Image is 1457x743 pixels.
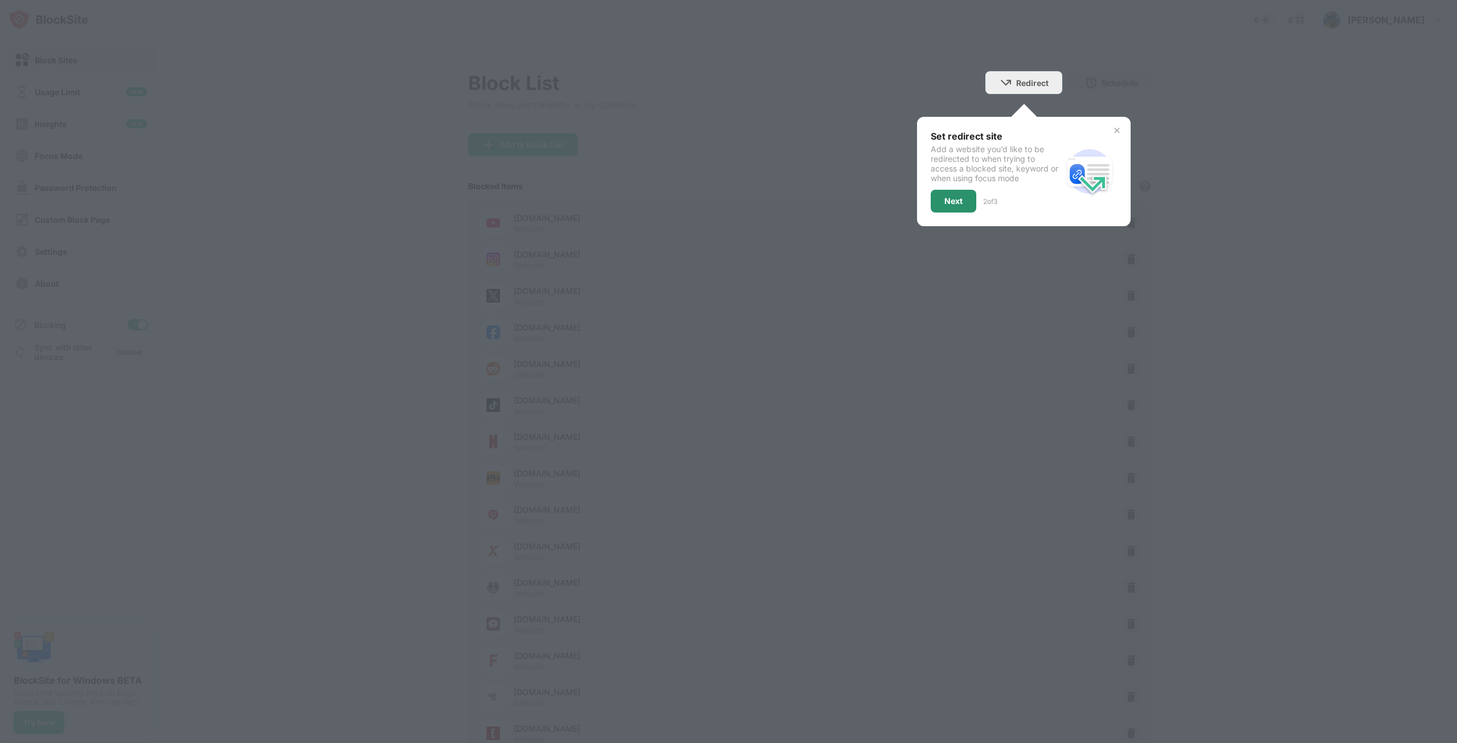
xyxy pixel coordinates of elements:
div: Redirect [1016,78,1049,88]
div: Next [944,197,963,206]
img: redirect.svg [1062,144,1117,199]
div: 2 of 3 [983,197,997,206]
div: Set redirect site [931,130,1062,142]
div: Add a website you’d like to be redirected to when trying to access a blocked site, keyword or whe... [931,144,1062,183]
img: x-button.svg [1112,126,1122,135]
